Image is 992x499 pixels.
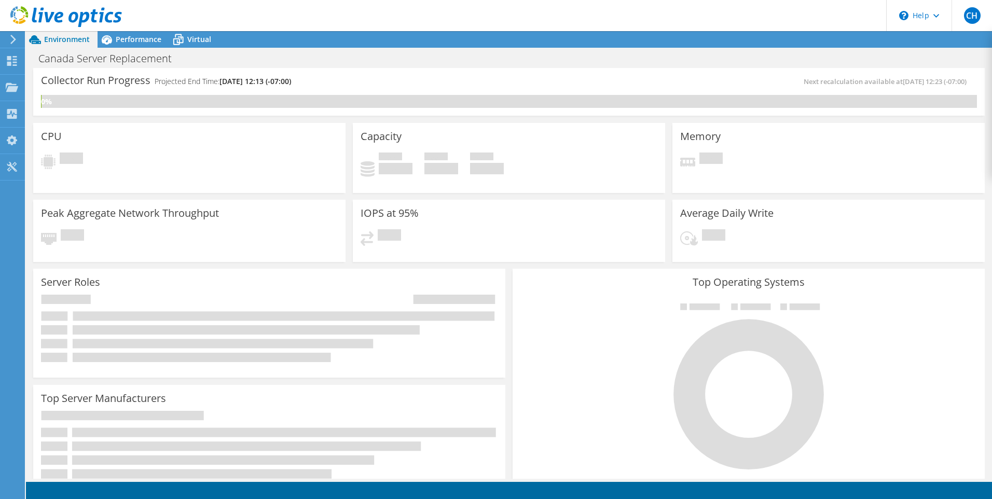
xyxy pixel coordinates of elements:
[680,207,774,219] h3: Average Daily Write
[470,163,504,174] h4: 0 GiB
[361,131,402,142] h3: Capacity
[187,34,211,44] span: Virtual
[804,77,972,86] span: Next recalculation available at
[424,153,448,163] span: Free
[34,53,188,64] h1: Canada Server Replacement
[680,131,721,142] h3: Memory
[155,76,291,87] h4: Projected End Time:
[470,153,493,163] span: Total
[361,207,419,219] h3: IOPS at 95%
[41,276,100,288] h3: Server Roles
[424,163,458,174] h4: 0 GiB
[41,393,166,404] h3: Top Server Manufacturers
[699,153,723,167] span: Pending
[116,34,161,44] span: Performance
[41,131,62,142] h3: CPU
[41,207,219,219] h3: Peak Aggregate Network Throughput
[60,153,83,167] span: Pending
[379,153,402,163] span: Used
[378,229,401,243] span: Pending
[379,163,412,174] h4: 0 GiB
[702,229,725,243] span: Pending
[61,229,84,243] span: Pending
[903,77,967,86] span: [DATE] 12:23 (-07:00)
[520,276,977,288] h3: Top Operating Systems
[219,76,291,86] span: [DATE] 12:13 (-07:00)
[899,11,908,20] svg: \n
[964,7,981,24] span: CH
[44,34,90,44] span: Environment
[41,96,42,107] div: 0%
